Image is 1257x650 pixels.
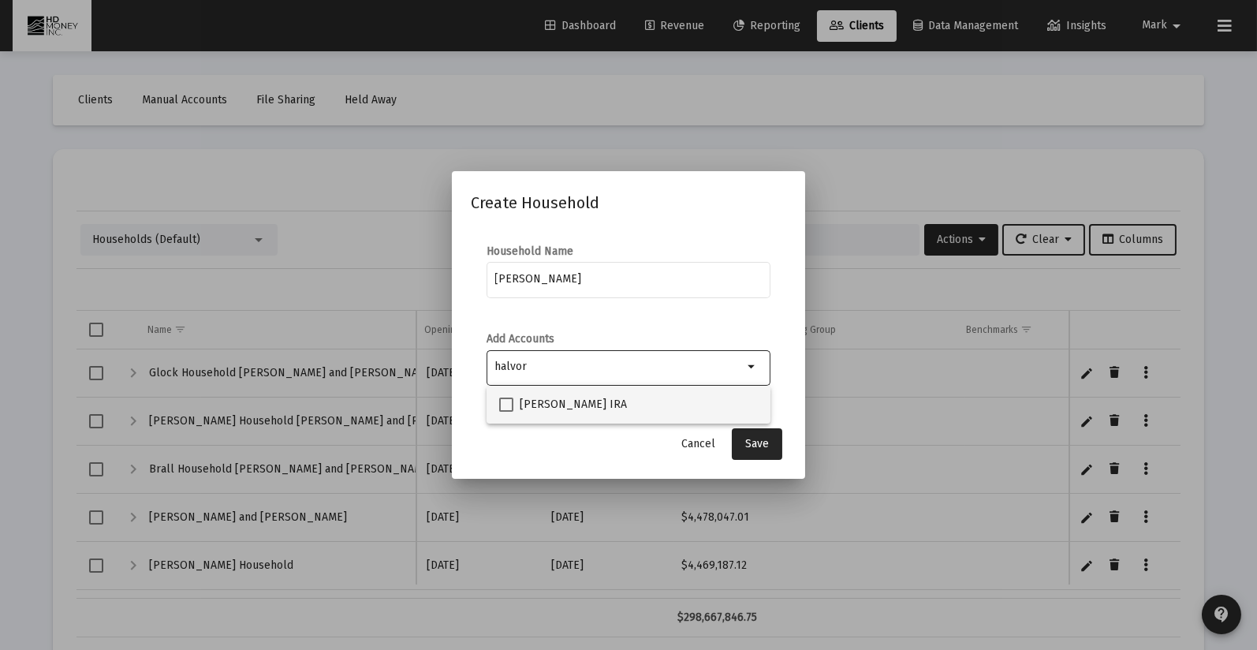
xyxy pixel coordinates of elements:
span: [PERSON_NAME] IRA [520,395,627,414]
button: Save [732,428,782,460]
input: e.g. Smith Household [495,273,763,286]
mat-icon: arrow_drop_down [744,357,763,376]
h2: Create Household [471,190,786,215]
span: Cancel [681,437,715,450]
label: Add Accounts [487,332,554,346]
input: Select accounts [495,360,744,373]
span: Save [745,437,769,450]
button: Cancel [669,428,728,460]
label: Household Name [487,245,573,258]
mat-chip-list: Selection [495,357,744,376]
